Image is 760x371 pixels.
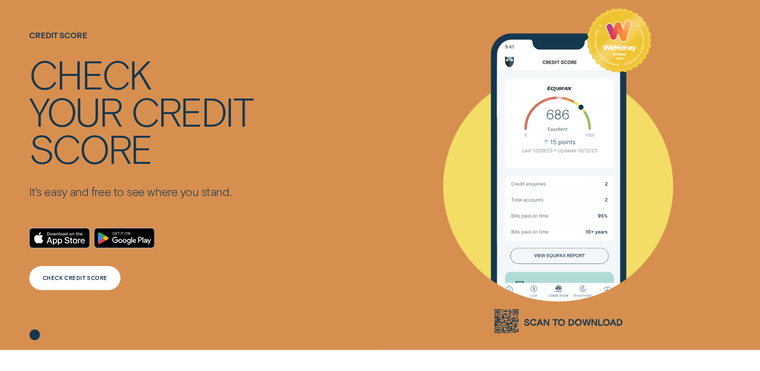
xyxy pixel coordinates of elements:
[131,92,252,130] div: credit
[29,228,89,248] a: Download on the App Store
[94,228,154,248] a: Android App on Google Play
[29,266,121,290] a: CHECK CREDIT SCORE
[29,31,252,55] h1: Credit Score
[29,130,151,167] div: score
[29,184,252,199] p: It’s easy and free to see where you stand.
[29,55,150,92] div: Check
[29,55,252,167] h4: Check your credit score
[29,92,122,130] div: your
[43,275,107,280] div: CHECK CREDIT SCORE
